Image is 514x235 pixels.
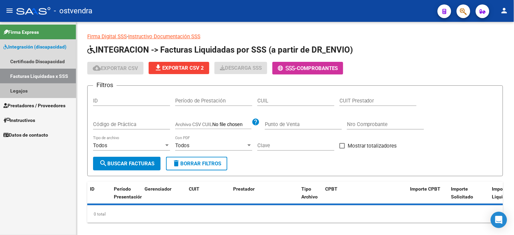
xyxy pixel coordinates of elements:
[87,45,353,55] span: INTEGRACION -> Facturas Liquidadas por SSS (a partir de DR_ENVIO)
[230,182,299,212] datatable-header-cell: Prestador
[451,186,473,199] span: Importe Solicitado
[149,62,209,74] button: Exportar CSV 2
[142,182,186,212] datatable-header-cell: Gerenciador
[87,33,503,40] p: -
[87,182,111,212] datatable-header-cell: ID
[3,43,66,51] span: Integración (discapacidad)
[299,182,322,212] datatable-header-cell: Tipo Archivo
[220,65,262,71] span: Descarga SSS
[87,206,503,223] div: 0 total
[322,182,408,212] datatable-header-cell: CPBT
[278,65,297,71] span: -
[93,64,101,72] mat-icon: cloud_download
[214,62,267,74] button: Descarga SSS
[87,33,127,40] a: Firma Digital SSS
[272,62,343,74] button: -Comprobantes
[325,186,337,192] span: CPBT
[145,186,171,192] span: Gerenciador
[5,6,14,15] mat-icon: menu
[214,62,267,74] app-download-masive: Descarga masiva de comprobantes (adjuntos)
[408,182,449,212] datatable-header-cell: Importe CPBT
[449,182,489,212] datatable-header-cell: Importe Solicitado
[114,186,143,199] span: Período Presentación
[233,186,255,192] span: Prestador
[111,182,142,212] datatable-header-cell: Período Presentación
[172,161,221,167] span: Borrar Filtros
[189,186,199,192] span: CUIT
[186,182,230,212] datatable-header-cell: CUIT
[3,28,39,36] span: Firma Express
[99,161,154,167] span: Buscar Facturas
[3,116,35,124] span: Instructivos
[128,33,200,40] a: Instructivo Documentación SSS
[492,186,514,199] span: Importe Liquidado
[3,131,48,139] span: Datos de contacto
[500,6,509,15] mat-icon: person
[90,186,94,192] span: ID
[175,122,212,127] span: Archivo CSV CUIL
[297,65,338,71] span: Comprobantes
[348,142,397,150] span: Mostrar totalizadores
[154,65,204,71] span: Exportar CSV 2
[410,186,441,192] span: Importe CPBT
[252,118,260,126] mat-icon: help
[87,62,143,74] button: Exportar CSV
[93,65,138,71] span: Exportar CSV
[93,80,117,90] h3: Filtros
[154,64,162,72] mat-icon: file_download
[172,159,180,167] mat-icon: delete
[212,122,252,128] input: Archivo CSV CUIL
[3,102,65,109] span: Prestadores / Proveedores
[93,142,107,149] span: Todos
[99,159,107,167] mat-icon: search
[93,157,161,170] button: Buscar Facturas
[54,3,92,18] span: - ostvendra
[301,186,318,199] span: Tipo Archivo
[175,142,190,149] span: Todos
[491,212,507,228] div: Open Intercom Messenger
[166,157,227,170] button: Borrar Filtros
